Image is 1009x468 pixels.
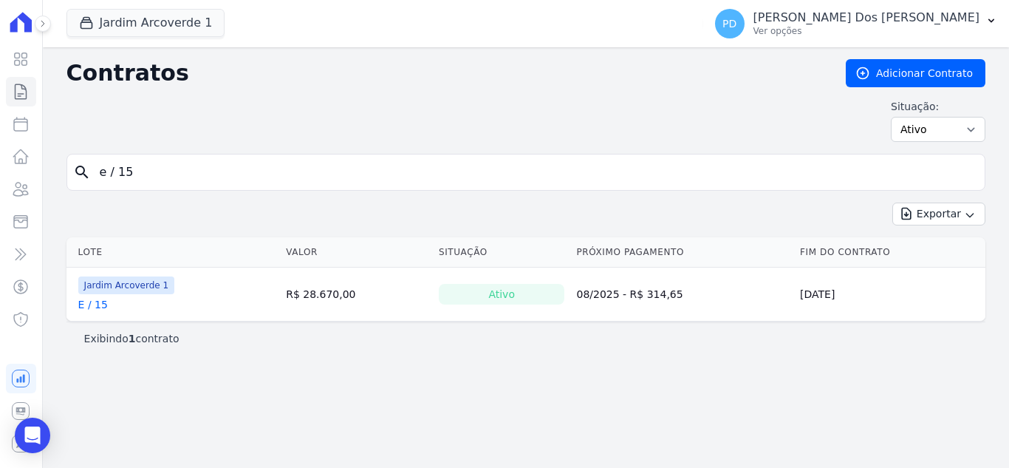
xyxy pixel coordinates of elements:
[794,268,985,322] td: [DATE]
[892,203,985,225] button: Exportar
[66,237,281,268] th: Lote
[78,297,108,312] a: E / 15
[846,59,985,87] a: Adicionar Contrato
[78,277,175,294] span: Jardim Arcoverde 1
[439,284,565,305] div: Ativo
[280,237,433,268] th: Valor
[576,288,683,300] a: 08/2025 - R$ 314,65
[433,237,571,268] th: Situação
[794,237,985,268] th: Fim do Contrato
[66,60,822,87] h2: Contratos
[15,418,50,453] div: Open Intercom Messenger
[73,163,91,181] i: search
[66,9,225,37] button: Jardim Arcoverde 1
[891,99,985,114] label: Situação:
[91,157,979,187] input: Buscar por nome do lote
[129,333,136,345] b: 1
[570,237,794,268] th: Próximo Pagamento
[722,18,736,29] span: PD
[280,268,433,322] td: R$ 28.670,00
[753,10,979,25] p: [PERSON_NAME] Dos [PERSON_NAME]
[703,3,1009,44] button: PD [PERSON_NAME] Dos [PERSON_NAME] Ver opções
[753,25,979,37] p: Ver opções
[84,331,179,346] p: Exibindo contrato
